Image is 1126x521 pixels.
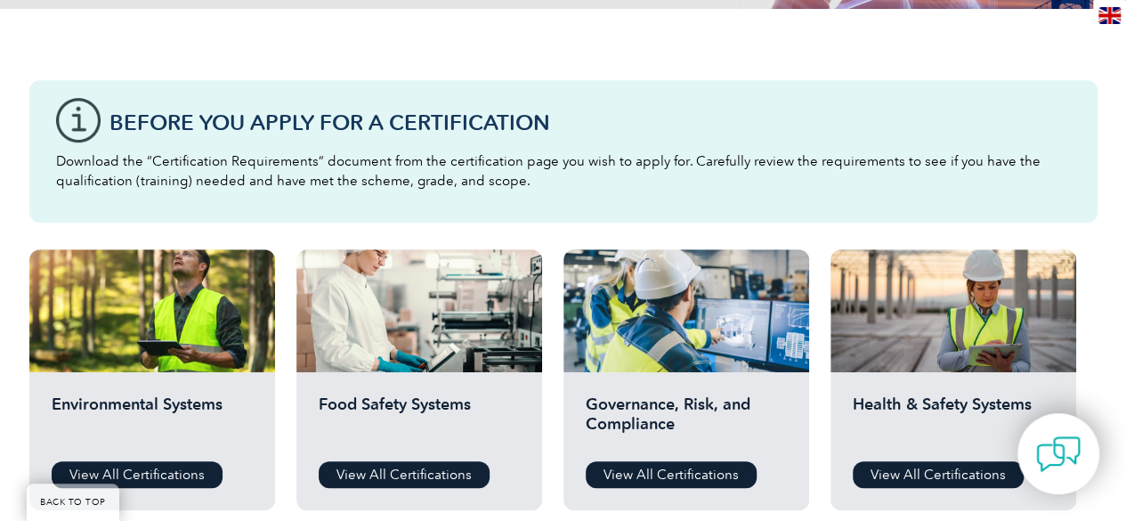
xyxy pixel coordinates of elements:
h2: Governance, Risk, and Compliance [586,395,787,448]
h2: Environmental Systems [52,395,253,448]
a: View All Certifications [586,461,757,488]
a: View All Certifications [52,461,223,488]
a: BACK TO TOP [27,484,119,521]
img: en [1098,7,1121,24]
p: Download the “Certification Requirements” document from the certification page you wish to apply ... [56,151,1071,191]
h2: Health & Safety Systems [853,395,1054,448]
h3: Before You Apply For a Certification [109,111,1071,134]
a: View All Certifications [319,461,490,488]
img: contact-chat.png [1036,432,1081,476]
h2: Food Safety Systems [319,395,520,448]
a: View All Certifications [853,461,1024,488]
